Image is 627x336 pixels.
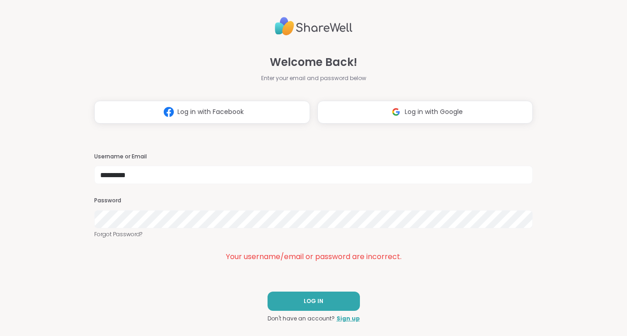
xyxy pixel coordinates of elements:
button: LOG IN [268,292,360,311]
img: ShareWell Logo [275,13,353,39]
span: Log in with Google [405,107,463,117]
button: Log in with Facebook [94,101,310,124]
h3: Username or Email [94,153,533,161]
span: LOG IN [304,297,323,305]
img: ShareWell Logomark [387,103,405,120]
button: Log in with Google [317,101,533,124]
span: Don't have an account? [268,314,335,323]
img: ShareWell Logomark [160,103,177,120]
a: Forgot Password? [94,230,533,238]
h3: Password [94,197,533,205]
span: Log in with Facebook [177,107,244,117]
a: Sign up [337,314,360,323]
span: Enter your email and password below [261,74,366,82]
span: Welcome Back! [270,54,357,70]
div: Your username/email or password are incorrect. [94,251,533,262]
